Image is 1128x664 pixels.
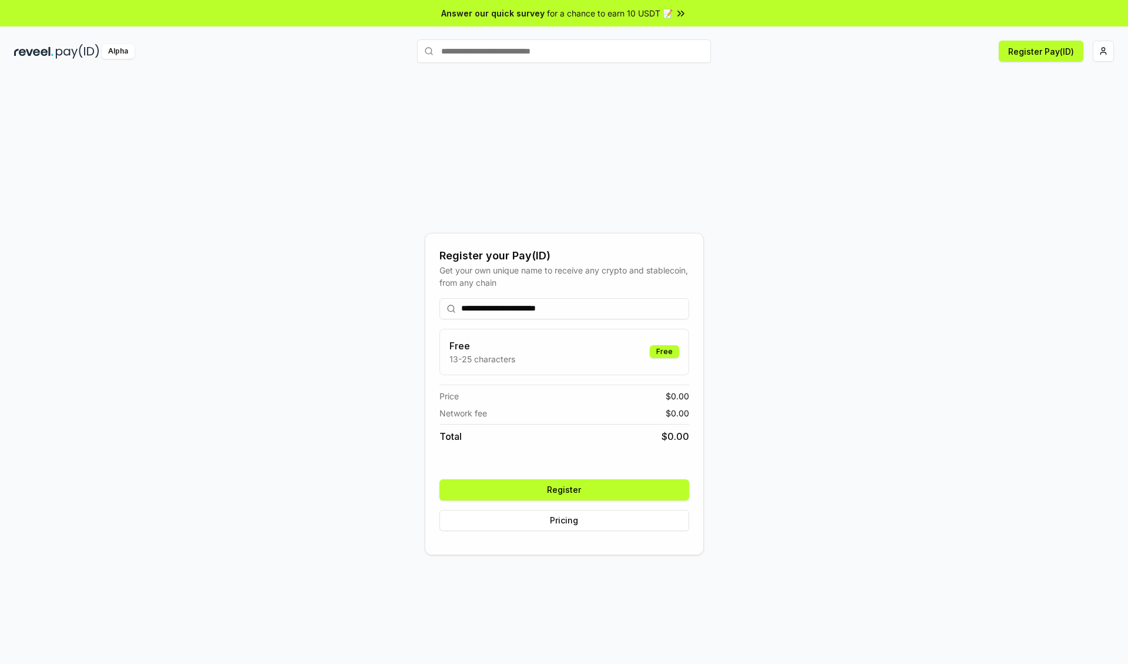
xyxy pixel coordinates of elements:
[999,41,1083,62] button: Register Pay(ID)
[439,248,689,264] div: Register your Pay(ID)
[439,429,462,443] span: Total
[56,44,99,59] img: pay_id
[650,345,679,358] div: Free
[666,407,689,419] span: $ 0.00
[439,479,689,500] button: Register
[547,7,673,19] span: for a chance to earn 10 USDT 📝
[449,339,515,353] h3: Free
[666,390,689,402] span: $ 0.00
[662,429,689,443] span: $ 0.00
[449,353,515,365] p: 13-25 characters
[102,44,135,59] div: Alpha
[14,44,53,59] img: reveel_dark
[439,390,459,402] span: Price
[439,264,689,289] div: Get your own unique name to receive any crypto and stablecoin, from any chain
[439,407,487,419] span: Network fee
[439,510,689,531] button: Pricing
[441,7,545,19] span: Answer our quick survey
